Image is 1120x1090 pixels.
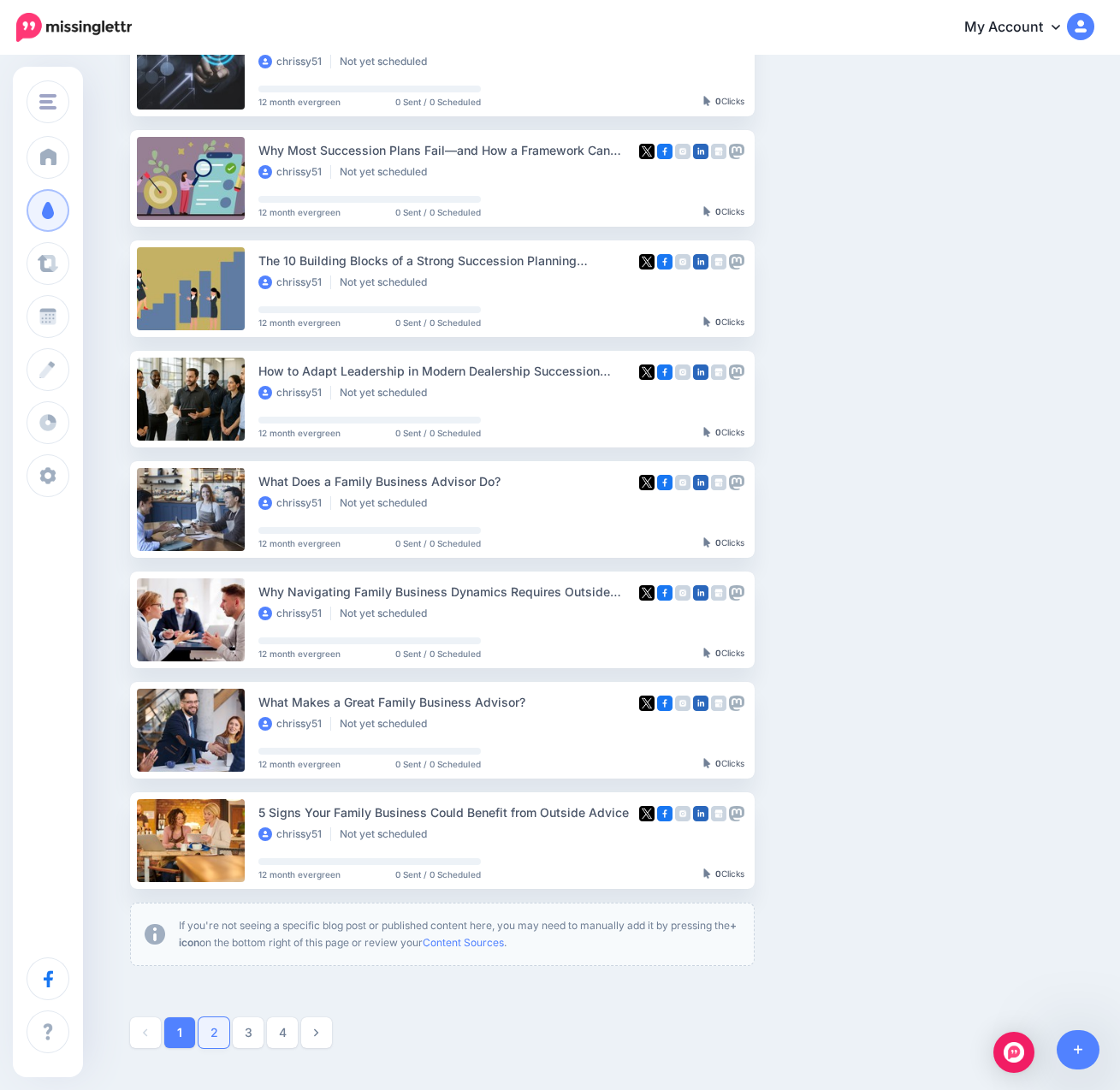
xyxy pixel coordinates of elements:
div: What Does a Family Business Advisor Do? [258,471,633,491]
a: Content Sources [423,936,504,949]
li: Not yet scheduled [340,386,436,400]
img: instagram-grey-square.png [675,144,690,159]
img: mastodon-grey-square.png [729,364,744,380]
span: 0 Sent / 0 Scheduled [395,649,481,658]
img: google_business-grey-square.png [711,475,726,490]
img: mastodon-grey-square.png [729,696,744,711]
img: menu.png [39,94,56,110]
img: instagram-grey-square.png [675,806,690,821]
a: My Account [947,7,1094,49]
span: 12 month evergreen [258,870,341,879]
img: linkedin-square.png [693,696,708,711]
img: facebook-square.png [657,696,673,711]
div: Clicks [703,759,744,769]
img: mastodon-grey-square.png [729,806,744,821]
img: mastodon-grey-square.png [729,585,744,601]
img: mastodon-grey-square.png [729,254,744,270]
img: instagram-grey-square.png [675,475,690,490]
div: Clicks [703,97,744,107]
li: Not yet scheduled [340,496,436,510]
li: Not yet scheduled [340,717,436,731]
div: Clicks [703,538,744,548]
div: Why Most Succession Plans Fail—and How a Framework Can Help [258,140,633,160]
span: 12 month evergreen [258,429,341,437]
img: linkedin-square.png [693,364,708,380]
img: linkedin-square.png [693,254,708,270]
span: 12 month evergreen [258,318,341,327]
li: chrissy51 [258,607,331,620]
img: mastodon-grey-square.png [729,475,744,490]
li: Not yet scheduled [340,165,436,179]
img: facebook-square.png [657,364,673,380]
li: Not yet scheduled [340,607,436,620]
img: pointer-grey-darker.png [703,868,711,879]
img: facebook-square.png [657,806,673,821]
span: 0 Sent / 0 Scheduled [395,318,481,327]
b: + icon [179,919,737,949]
a: 2 [199,1017,229,1048]
span: 0 Sent / 0 Scheduled [395,429,481,437]
img: linkedin-square.png [693,806,708,821]
div: Clicks [703,869,744,880]
img: google_business-grey-square.png [711,254,726,270]
img: google_business-grey-square.png [711,364,726,380]
img: twitter-square.png [639,254,655,270]
img: facebook-square.png [657,475,673,490]
span: 0 Sent / 0 Scheduled [395,870,481,879]
span: 12 month evergreen [258,539,341,548]
img: instagram-grey-square.png [675,364,690,380]
span: 0 Sent / 0 Scheduled [395,760,481,768]
img: pointer-grey-darker.png [703,427,711,437]
b: 0 [715,648,721,658]
span: 12 month evergreen [258,649,341,658]
img: google_business-grey-square.png [711,585,726,601]
li: chrissy51 [258,496,331,510]
img: pointer-grey-darker.png [703,96,711,106]
img: Missinglettr [16,13,132,42]
img: pointer-grey-darker.png [703,206,711,216]
b: 0 [715,868,721,879]
span: 12 month evergreen [258,208,341,216]
img: twitter-square.png [639,475,655,490]
div: What Makes a Great Family Business Advisor? [258,692,633,712]
a: 4 [267,1017,298,1048]
span: 0 Sent / 0 Scheduled [395,98,481,106]
span: 12 month evergreen [258,760,341,768]
div: How to Adapt Leadership in Modern Dealership Succession Planning [258,361,633,381]
span: 0 Sent / 0 Scheduled [395,208,481,216]
img: linkedin-square.png [693,585,708,601]
img: google_business-grey-square.png [711,696,726,711]
img: linkedin-square.png [693,475,708,490]
img: pointer-grey-darker.png [703,648,711,658]
li: chrissy51 [258,55,331,68]
div: Why Navigating Family Business Dynamics Requires Outside Perspective [258,582,633,601]
img: pointer-grey-darker.png [703,758,711,768]
li: chrissy51 [258,275,331,289]
img: mastodon-grey-square.png [729,144,744,159]
li: chrissy51 [258,827,331,841]
img: info-circle-grey.png [145,924,165,945]
div: Clicks [703,207,744,217]
li: chrissy51 [258,165,331,179]
div: Open Intercom Messenger [993,1032,1034,1073]
img: twitter-square.png [639,364,655,380]
img: pointer-grey-darker.png [703,537,711,548]
img: facebook-square.png [657,254,673,270]
b: 0 [715,96,721,106]
img: twitter-square.png [639,585,655,601]
li: chrissy51 [258,386,331,400]
img: pointer-grey-darker.png [703,317,711,327]
li: Not yet scheduled [340,55,436,68]
strong: 1 [177,1027,182,1039]
img: instagram-grey-square.png [675,254,690,270]
div: Clicks [703,428,744,438]
img: twitter-square.png [639,696,655,711]
li: Not yet scheduled [340,275,436,289]
b: 0 [715,758,721,768]
b: 0 [715,206,721,216]
div: Clicks [703,317,744,328]
img: twitter-square.png [639,144,655,159]
div: Clicks [703,649,744,659]
img: google_business-grey-square.png [711,806,726,821]
b: 0 [715,537,721,548]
